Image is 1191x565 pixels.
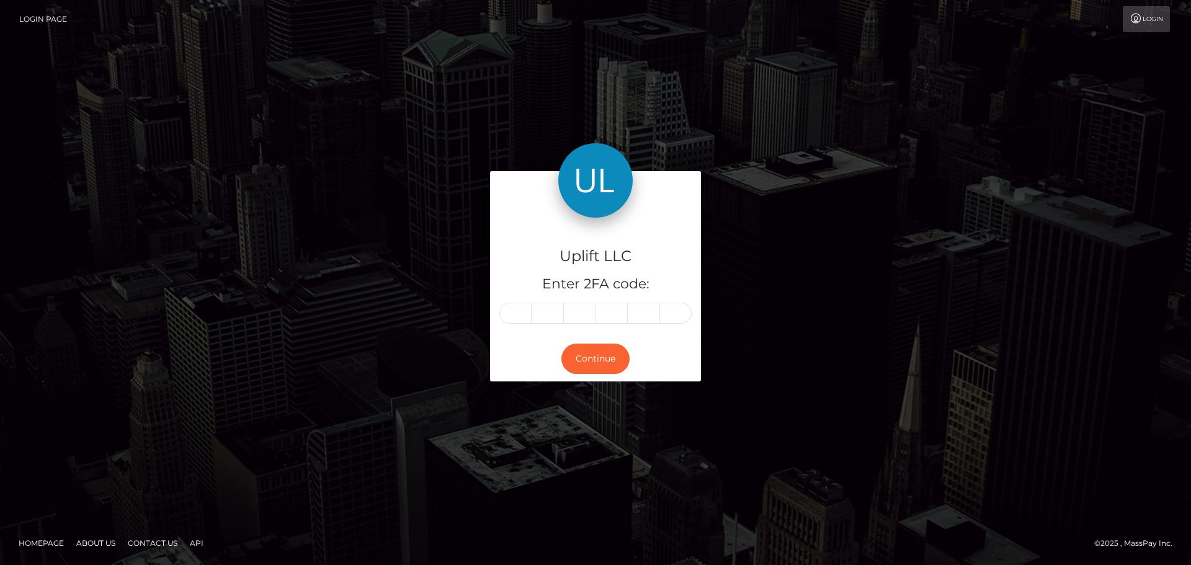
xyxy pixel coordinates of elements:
[185,533,208,553] a: API
[71,533,120,553] a: About Us
[19,6,67,32] a: Login Page
[561,344,630,374] button: Continue
[499,246,692,267] h4: Uplift LLC
[1123,6,1170,32] a: Login
[14,533,69,553] a: Homepage
[123,533,182,553] a: Contact Us
[558,143,633,218] img: Uplift LLC
[499,275,692,294] h5: Enter 2FA code:
[1094,536,1182,550] div: © 2025 , MassPay Inc.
